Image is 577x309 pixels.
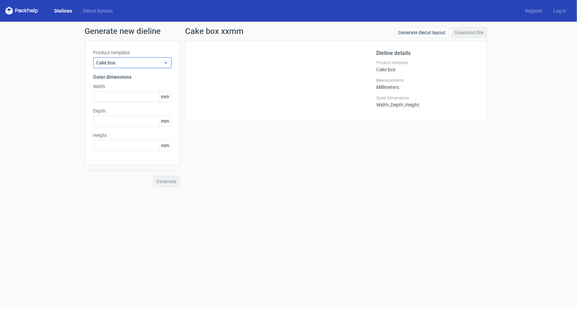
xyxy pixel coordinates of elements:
[85,27,492,35] h1: Generate new dieline
[404,102,420,108] span: , Height :
[377,95,479,101] label: Outer Dimensions
[159,116,171,126] span: mm
[377,78,479,90] div: Millimeters
[377,102,390,108] span: Width :
[395,27,449,38] a: Generate diecut layout
[377,78,479,83] label: Measurements
[93,49,172,56] label: Product template
[377,60,479,65] label: Product template
[390,102,404,108] span: , Depth :
[49,7,77,14] a: Dielines
[93,83,172,90] label: Width
[96,59,163,66] span: Cake box
[377,60,479,72] div: Cake box
[93,132,172,139] label: Height
[93,74,172,80] h3: Outer dimensions
[520,7,548,14] a: Register
[548,7,572,14] a: Log in
[159,92,171,102] span: mm
[159,140,171,151] span: mm
[377,49,479,57] h2: Dieline details
[185,27,244,35] h1: Cake box xxmm
[77,7,118,14] a: Diecut layouts
[93,108,172,114] label: Depth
